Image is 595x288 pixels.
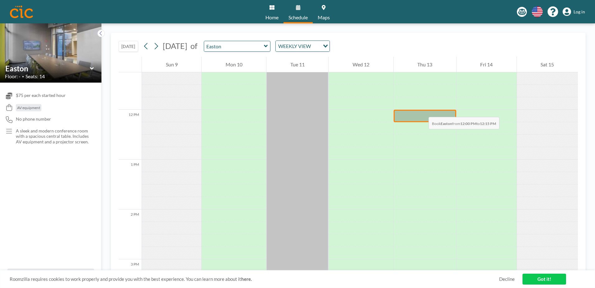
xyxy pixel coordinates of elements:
span: AV equipment [17,105,40,110]
div: Mon 10 [202,57,266,72]
div: Sat 15 [517,57,578,72]
div: Tue 11 [266,57,328,72]
input: Easton [5,64,90,73]
div: Fri 14 [457,57,517,72]
input: Easton [204,41,264,51]
span: No phone number [16,116,51,122]
div: 11 AM [119,60,142,110]
span: Book from to [429,117,499,129]
div: Search for option [276,41,330,51]
span: [DATE] [163,41,187,50]
a: Log in [563,7,585,16]
p: A sleek and modern conference room with a spacious central table. Includes AV equipment and a pro... [16,128,89,145]
span: Floor: - [5,73,21,79]
a: here. [241,276,252,282]
span: Log in [574,9,585,15]
span: • [22,74,24,79]
b: 12:15 PM [480,121,496,126]
span: WEEKLY VIEW [277,42,312,50]
a: Decline [499,276,515,282]
input: Search for option [313,42,319,50]
a: Got it! [522,274,566,285]
b: Easton [441,121,452,126]
span: $75 per each started hour [16,93,66,98]
div: Sun 9 [142,57,201,72]
b: 12:00 PM [460,121,476,126]
span: Seats: 14 [26,73,45,79]
div: 1 PM [119,160,142,209]
div: 12 PM [119,110,142,160]
span: of [190,41,197,51]
span: Maps [318,15,330,20]
div: Thu 13 [394,57,456,72]
button: All resources [7,269,94,281]
button: [DATE] [119,41,138,52]
span: Schedule [288,15,308,20]
span: Home [265,15,279,20]
div: Wed 12 [329,57,393,72]
span: Roomzilla requires cookies to work properly and provide you with the best experience. You can lea... [10,276,499,282]
div: 2 PM [119,209,142,259]
img: organization-logo [10,6,33,18]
